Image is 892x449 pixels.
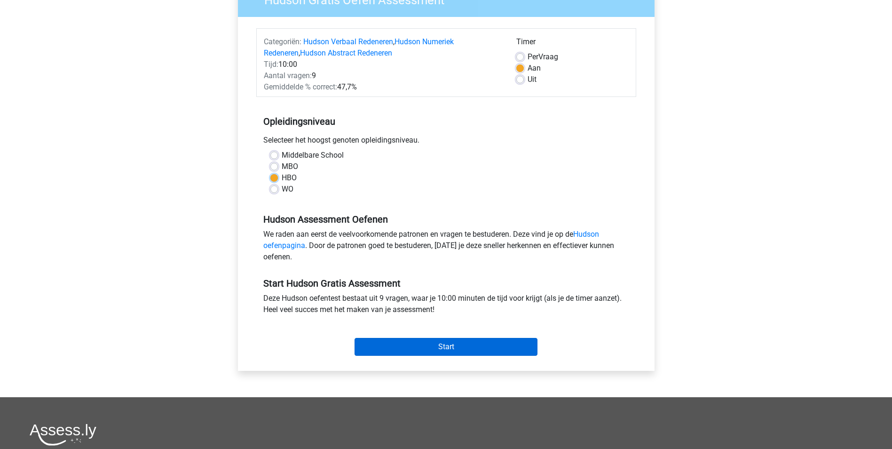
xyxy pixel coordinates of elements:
label: Middelbare School [282,150,344,161]
span: Categoriën: [264,37,301,46]
span: Gemiddelde % correct: [264,82,337,91]
span: Tijd: [264,60,278,69]
label: Uit [528,74,537,85]
label: HBO [282,172,297,184]
label: Vraag [528,51,558,63]
label: MBO [282,161,298,172]
label: WO [282,184,293,195]
a: Hudson Abstract Redeneren [300,48,392,57]
input: Start [355,338,537,356]
label: Aan [528,63,541,74]
div: 47,7% [257,81,509,93]
span: Per [528,52,538,61]
h5: Hudson Assessment Oefenen [263,214,629,225]
div: 10:00 [257,59,509,70]
div: Selecteer het hoogst genoten opleidingsniveau. [256,135,636,150]
a: Hudson Verbaal Redeneren [303,37,393,46]
h5: Opleidingsniveau [263,112,629,131]
div: Timer [516,36,629,51]
a: Hudson Numeriek Redeneren [264,37,454,57]
span: Aantal vragen: [264,71,312,80]
div: Deze Hudson oefentest bestaat uit 9 vragen, waar je 10:00 minuten de tijd voor krijgt (als je de ... [256,293,636,319]
div: We raden aan eerst de veelvoorkomende patronen en vragen te bestuderen. Deze vind je op de . Door... [256,229,636,266]
div: , , [257,36,509,59]
div: 9 [257,70,509,81]
h5: Start Hudson Gratis Assessment [263,278,629,289]
img: Assessly logo [30,424,96,446]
